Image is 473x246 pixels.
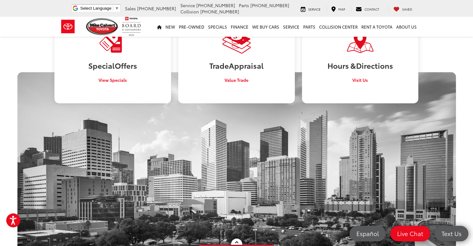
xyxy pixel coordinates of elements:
[327,6,350,12] a: Map
[352,77,368,83] span: Visit Us
[125,5,136,12] span: Sales
[177,17,206,37] a: Pre-Owned
[435,226,468,241] a: Text Us
[239,2,249,8] span: Parts
[350,226,386,241] a: Español
[222,30,251,54] img: Visit Our Dealership
[389,6,417,12] a: My Saved Vehicles
[115,6,119,11] span: ▼
[359,17,394,37] a: Rent a Toyota
[155,17,164,37] a: Home
[59,61,166,69] h3: Special Offers
[180,8,199,15] span: Collision
[56,16,80,37] img: Toyota
[99,30,127,54] img: Visit Our Dealership
[307,61,414,69] h3: Hours & Directions
[229,17,250,37] a: Finance
[394,17,419,37] a: About Us
[364,7,379,12] span: Contact
[80,6,119,11] a: Select Language​
[183,61,290,69] h3: Trade Appraisal
[346,30,374,54] img: Visit Our Dealership
[402,7,412,12] span: Saved
[178,10,294,103] a: TradeAppraisal Value Trade
[281,17,301,37] a: Service
[225,77,248,83] span: Value Trade
[317,17,359,37] a: Collision Center
[80,6,111,11] span: Select Language
[196,2,235,8] span: [PHONE_NUMBER]
[301,17,317,37] a: Parts
[308,7,321,12] span: Service
[353,230,382,237] span: Español
[99,77,127,83] span: View Specials
[200,8,239,15] span: [PHONE_NUMBER]
[338,7,345,12] span: Map
[390,226,430,241] a: Live Chat
[86,18,119,35] img: Mike Calvert Toyota
[302,10,418,103] a: Hours &Directions Visit Us
[351,6,384,12] a: Contact
[250,2,289,8] span: [PHONE_NUMBER]
[206,17,229,37] a: Specials
[250,17,281,37] a: WE BUY CARS
[164,17,177,37] a: New
[180,2,195,8] span: Service
[137,5,176,12] span: [PHONE_NUMBER]
[296,6,325,12] a: Service
[438,230,465,237] span: Text Us
[54,10,171,103] a: SpecialOffers View Specials
[394,230,426,237] span: Live Chat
